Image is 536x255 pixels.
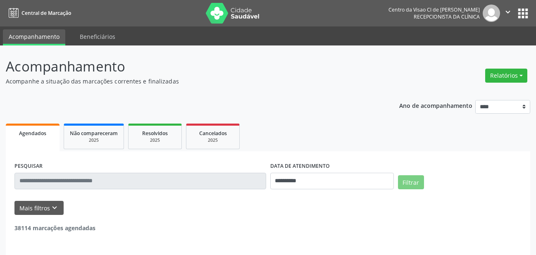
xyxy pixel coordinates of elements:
[6,77,373,86] p: Acompanhe a situação das marcações correntes e finalizadas
[3,29,65,45] a: Acompanhamento
[398,175,424,189] button: Filtrar
[483,5,500,22] img: img
[199,130,227,137] span: Cancelados
[14,201,64,215] button: Mais filtroskeyboard_arrow_down
[50,203,59,212] i: keyboard_arrow_down
[74,29,121,44] a: Beneficiários
[503,7,512,17] i: 
[516,6,530,21] button: apps
[142,130,168,137] span: Resolvidos
[399,100,472,110] p: Ano de acompanhamento
[6,56,373,77] p: Acompanhamento
[70,137,118,143] div: 2025
[134,137,176,143] div: 2025
[14,224,95,232] strong: 38114 marcações agendadas
[192,137,233,143] div: 2025
[500,5,516,22] button: 
[19,130,46,137] span: Agendados
[388,6,480,13] div: Centro da Visao Cl de [PERSON_NAME]
[6,6,71,20] a: Central de Marcação
[70,130,118,137] span: Não compareceram
[414,13,480,20] span: Recepcionista da clínica
[14,160,43,173] label: PESQUISAR
[270,160,330,173] label: DATA DE ATENDIMENTO
[485,69,527,83] button: Relatórios
[21,10,71,17] span: Central de Marcação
